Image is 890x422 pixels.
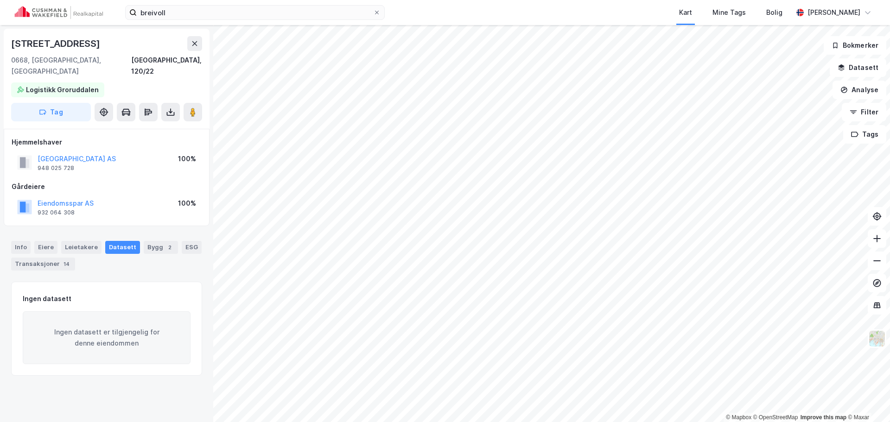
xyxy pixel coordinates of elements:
div: Gårdeiere [12,181,202,192]
div: Eiere [34,241,57,254]
div: Hjemmelshaver [12,137,202,148]
input: Søk på adresse, matrikkel, gårdeiere, leietakere eller personer [137,6,373,19]
div: Kontrollprogram for chat [844,378,890,422]
div: 948 025 728 [38,164,74,172]
div: 2 [165,243,174,252]
button: Filter [842,103,886,121]
div: Kart [679,7,692,18]
div: ESG [182,241,202,254]
button: Bokmerker [824,36,886,55]
div: Leietakere [61,241,102,254]
div: 100% [178,198,196,209]
div: 14 [62,259,71,269]
div: [PERSON_NAME] [807,7,860,18]
div: Info [11,241,31,254]
div: Logistikk Groruddalen [26,84,99,95]
div: 0668, [GEOGRAPHIC_DATA], [GEOGRAPHIC_DATA] [11,55,131,77]
div: Transaksjoner [11,258,75,271]
div: 100% [178,153,196,164]
div: Datasett [105,241,140,254]
div: Bolig [766,7,782,18]
img: cushman-wakefield-realkapital-logo.202ea83816669bd177139c58696a8fa1.svg [15,6,103,19]
div: Ingen datasett er tilgjengelig for denne eiendommen [23,311,191,364]
a: Mapbox [726,414,751,421]
a: OpenStreetMap [753,414,798,421]
div: Bygg [144,241,178,254]
button: Tag [11,103,91,121]
div: Ingen datasett [23,293,71,304]
a: Improve this map [801,414,846,421]
div: [GEOGRAPHIC_DATA], 120/22 [131,55,202,77]
div: 932 064 308 [38,209,75,216]
img: Z [868,330,886,347]
button: Tags [843,125,886,144]
iframe: Chat Widget [844,378,890,422]
div: Mine Tags [712,7,746,18]
div: [STREET_ADDRESS] [11,36,102,51]
button: Analyse [833,81,886,99]
button: Datasett [830,58,886,77]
